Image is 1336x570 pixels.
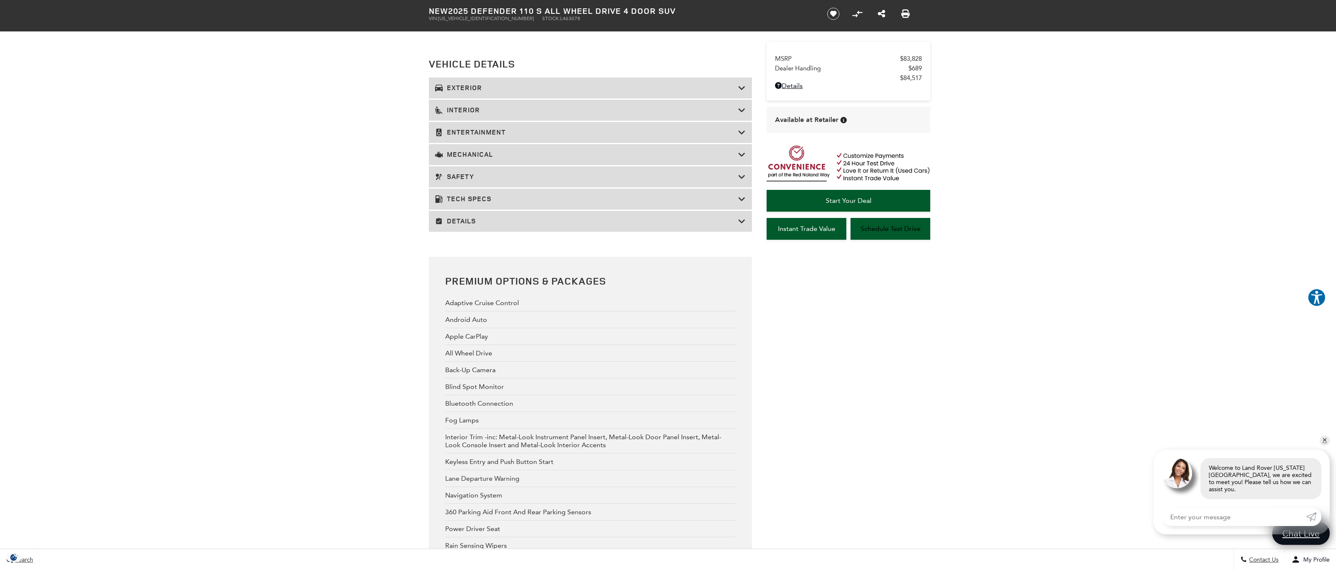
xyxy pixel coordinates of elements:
div: Navigation System [445,487,736,504]
h3: Interior [435,106,738,114]
strong: New [429,5,448,16]
button: Save vehicle [824,7,843,21]
div: Fog Lamps [445,412,736,429]
h3: Exterior [435,84,738,92]
div: Android Auto [445,311,736,328]
span: My Profile [1300,556,1330,563]
span: Start Your Deal [826,197,872,205]
a: Submit [1306,508,1321,526]
a: Dealer Handling $689 [775,65,922,72]
h3: Mechanical [435,150,738,159]
div: Rain Sensing Wipers [445,537,736,554]
iframe: YouTube video player [767,244,930,376]
span: Contact Us [1247,556,1279,563]
a: MSRP $83,828 [775,55,922,62]
aside: Accessibility Help Desk [1307,288,1326,308]
h3: Tech Specs [435,195,738,203]
h3: Safety [435,173,738,181]
button: Explore your accessibility options [1307,288,1326,307]
span: Available at Retailer [775,115,838,124]
div: Interior Trim -inc: Metal-Look Instrument Panel Insert, Metal-Look Door Panel Insert, Metal-Look ... [445,429,736,453]
span: $84,517 [900,74,922,82]
a: $84,517 [775,74,922,82]
a: Schedule Test Drive [851,218,930,240]
img: Opt-Out Icon [4,553,23,562]
span: Schedule Test Drive [861,225,921,233]
input: Enter your message [1162,508,1306,526]
button: Open user profile menu [1285,549,1336,570]
h2: Premium Options & Packages [445,273,736,288]
span: [US_VEHICLE_IDENTIFICATION_NUMBER] [438,16,534,21]
h2: Vehicle Details [429,56,752,71]
a: Share this New 2025 Defender 110 S All Wheel Drive 4 Door SUV [878,9,885,19]
button: Compare Vehicle [851,8,864,20]
div: All Wheel Drive [445,345,736,362]
section: Click to Open Cookie Consent Modal [4,553,23,562]
span: Instant Trade Value [778,225,835,233]
div: 360 Parking Aid Front And Rear Parking Sensors [445,504,736,521]
h1: 2025 Defender 110 S All Wheel Drive 4 Door SUV [429,6,813,16]
a: Start Your Deal [767,190,930,212]
div: Back-Up Camera [445,362,736,378]
span: VIN: [429,16,438,21]
span: MSRP [775,55,900,62]
div: Apple CarPlay [445,328,736,345]
a: Print this New 2025 Defender 110 S All Wheel Drive 4 Door SUV [901,9,910,19]
div: Keyless Entry and Push Button Start [445,453,736,470]
div: Vehicle is in stock and ready for immediate delivery. Due to demand, availability is subject to c... [840,117,847,123]
span: Stock: [542,16,560,21]
h3: Details [435,217,738,225]
span: L463078 [560,16,580,21]
div: Lane Departure Warning [445,470,736,487]
img: Agent profile photo [1162,458,1192,488]
div: Bluetooth Connection [445,395,736,412]
span: $689 [908,65,922,72]
div: Power Driver Seat [445,521,736,537]
div: Adaptive Cruise Control [445,295,736,311]
span: $83,828 [900,55,922,62]
div: Welcome to Land Rover [US_STATE][GEOGRAPHIC_DATA], we are excited to meet you! Please tell us how... [1200,458,1321,499]
div: Blind Spot Monitor [445,378,736,395]
a: Instant Trade Value [767,218,846,240]
h3: Entertainment [435,128,738,137]
a: Details [775,82,922,90]
span: Dealer Handling [775,65,908,72]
